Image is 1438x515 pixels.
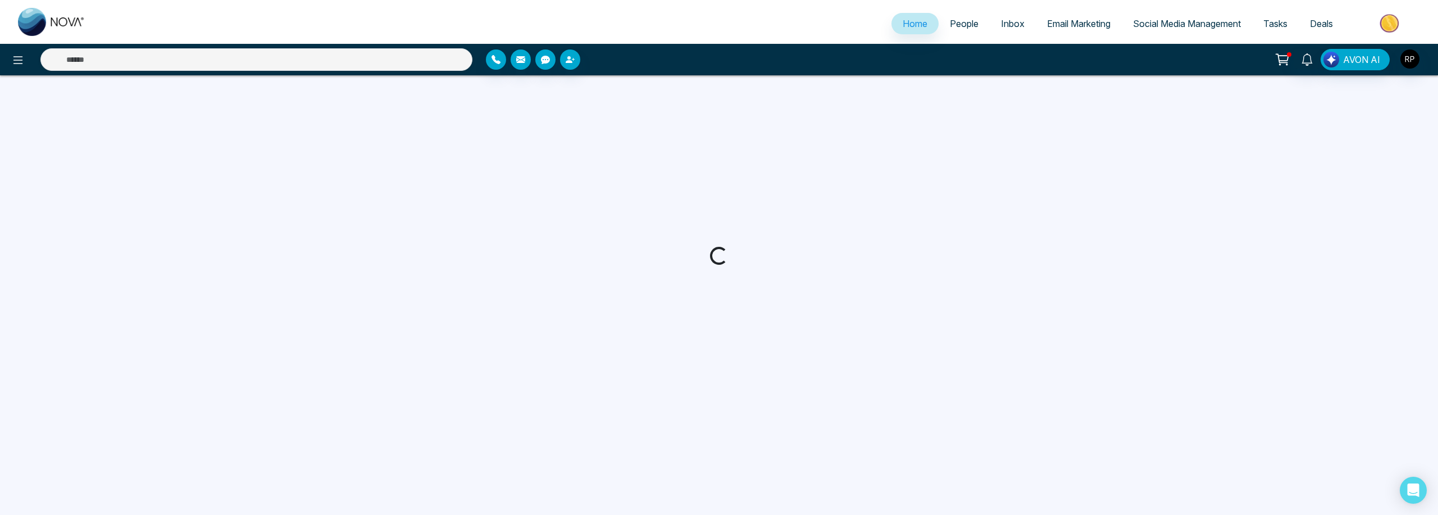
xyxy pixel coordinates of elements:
img: Market-place.gif [1350,11,1431,36]
a: Email Marketing [1036,13,1122,34]
span: Tasks [1263,18,1287,29]
span: Social Media Management [1133,18,1241,29]
img: Lead Flow [1323,52,1339,67]
button: AVON AI [1321,49,1390,70]
span: People [950,18,979,29]
span: AVON AI [1343,53,1380,66]
div: Open Intercom Messenger [1400,477,1427,504]
a: Home [891,13,939,34]
span: Email Marketing [1047,18,1111,29]
span: Deals [1310,18,1333,29]
a: Tasks [1252,13,1299,34]
span: Home [903,18,927,29]
a: Deals [1299,13,1344,34]
a: People [939,13,990,34]
span: Inbox [1001,18,1025,29]
img: User Avatar [1400,49,1419,69]
img: Nova CRM Logo [18,8,85,36]
a: Social Media Management [1122,13,1252,34]
a: Inbox [990,13,1036,34]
